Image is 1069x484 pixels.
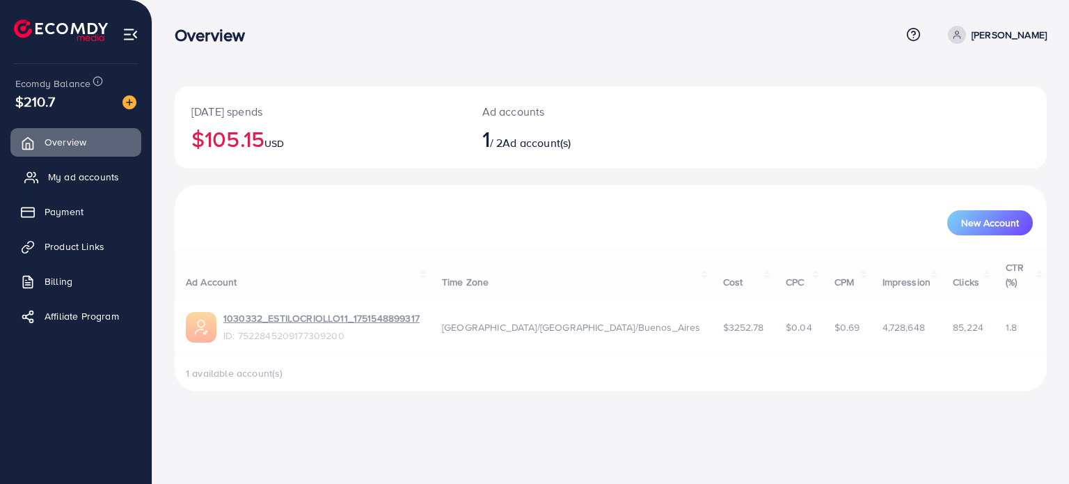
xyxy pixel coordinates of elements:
[122,26,138,42] img: menu
[48,170,119,184] span: My ad accounts
[45,205,84,219] span: Payment
[10,233,141,260] a: Product Links
[947,210,1033,235] button: New Account
[10,128,141,156] a: Overview
[972,26,1047,43] p: [PERSON_NAME]
[482,123,490,155] span: 1
[10,163,141,191] a: My ad accounts
[482,103,667,120] p: Ad accounts
[10,267,141,295] a: Billing
[45,240,104,253] span: Product Links
[482,125,667,152] h2: / 2
[10,302,141,330] a: Affiliate Program
[10,198,141,226] a: Payment
[175,25,256,45] h3: Overview
[264,136,284,150] span: USD
[14,19,108,41] img: logo
[122,95,136,109] img: image
[45,274,72,288] span: Billing
[45,309,119,323] span: Affiliate Program
[191,103,449,120] p: [DATE] spends
[961,218,1019,228] span: New Account
[1010,421,1059,474] iframe: Chat
[191,125,449,152] h2: $105.15
[15,91,55,111] span: $210.7
[942,26,1047,44] a: [PERSON_NAME]
[15,77,90,91] span: Ecomdy Balance
[502,135,571,150] span: Ad account(s)
[45,135,86,149] span: Overview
